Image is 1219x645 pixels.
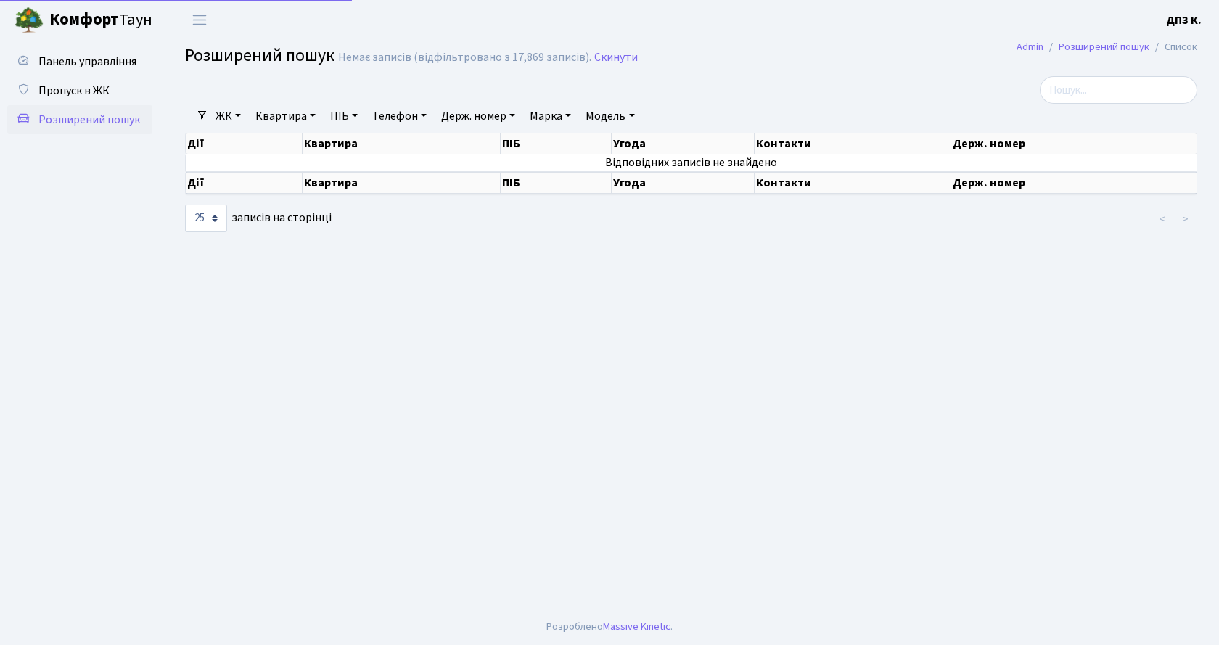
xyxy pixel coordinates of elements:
th: Квартира [303,172,501,194]
a: ДП3 К. [1166,12,1202,29]
a: Admin [1017,39,1043,54]
th: ПІБ [501,133,612,154]
span: Розширений пошук [38,112,140,128]
th: Дії [186,172,303,194]
label: записів на сторінці [185,205,332,232]
th: Квартира [303,133,501,154]
a: Скинути [594,51,638,65]
th: Контакти [755,172,951,194]
nav: breadcrumb [995,32,1219,62]
select: записів на сторінці [185,205,227,232]
span: Таун [49,8,152,33]
a: Розширений пошук [7,105,152,134]
span: Розширений пошук [185,43,334,68]
a: Телефон [366,104,432,128]
input: Пошук... [1040,76,1197,104]
img: logo.png [15,6,44,35]
th: Контакти [755,133,951,154]
div: Розроблено . [546,619,673,635]
th: Держ. номер [951,172,1197,194]
th: Угода [612,172,755,194]
span: Панель управління [38,54,136,70]
a: Марка [524,104,577,128]
a: Квартира [250,104,321,128]
a: Пропуск в ЖК [7,76,152,105]
a: Держ. номер [435,104,521,128]
a: ЖК [210,104,247,128]
a: Massive Kinetic [603,619,670,634]
div: Немає записів (відфільтровано з 17,869 записів). [338,51,591,65]
th: ПІБ [501,172,612,194]
td: Відповідних записів не знайдено [186,154,1197,171]
a: Панель управління [7,47,152,76]
th: Держ. номер [951,133,1197,154]
b: ДП3 К. [1166,12,1202,28]
a: Модель [580,104,640,128]
a: ПІБ [324,104,364,128]
li: Список [1149,39,1197,55]
button: Переключити навігацію [181,8,218,32]
span: Пропуск в ЖК [38,83,110,99]
b: Комфорт [49,8,119,31]
th: Угода [612,133,755,154]
a: Розширений пошук [1059,39,1149,54]
th: Дії [186,133,303,154]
